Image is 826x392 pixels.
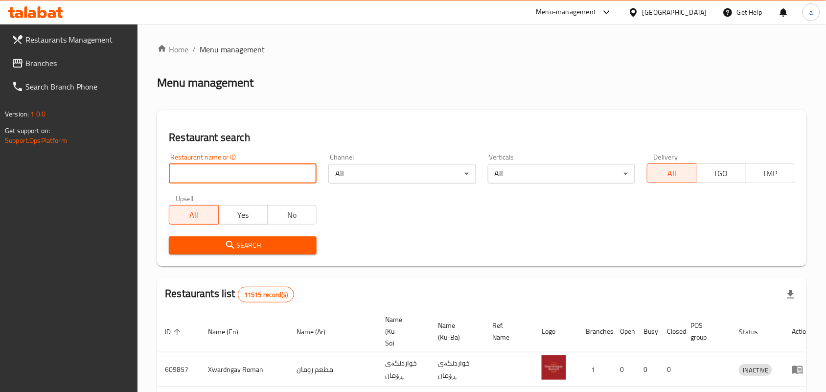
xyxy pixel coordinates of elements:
span: a [809,7,813,18]
td: مطعم رومان [289,352,377,387]
span: TGO [701,166,742,181]
th: Open [612,311,636,352]
span: Name (Ku-So) [385,314,418,349]
div: Menu [792,364,810,375]
a: Restaurants Management [4,28,138,51]
span: Name (Ku-Ba) [438,320,473,343]
li: / [192,44,196,55]
button: TGO [696,163,746,183]
span: ID [165,326,184,338]
label: Upsell [176,195,194,202]
a: Branches [4,51,138,75]
span: TMP [750,166,791,181]
img: Xwardngay Roman [542,355,566,380]
button: Search [169,236,317,254]
button: Yes [218,205,268,225]
th: Logo [534,311,578,352]
th: Closed [659,311,683,352]
span: Menu management [200,44,265,55]
span: Restaurants Management [25,34,130,46]
span: Search [177,239,309,252]
span: 1.0.0 [30,108,46,120]
a: Search Branch Phone [4,75,138,98]
span: Yes [223,208,264,222]
td: 609857 [157,352,200,387]
td: 1 [578,352,612,387]
a: Home [157,44,188,55]
span: All [651,166,692,181]
span: Branches [25,57,130,69]
nav: breadcrumb [157,44,806,55]
td: Xwardngay Roman [200,352,289,387]
span: Version: [5,108,29,120]
th: Busy [636,311,659,352]
th: Branches [578,311,612,352]
span: All [173,208,214,222]
button: All [647,163,696,183]
button: No [267,205,317,225]
th: Action [784,311,818,352]
span: No [272,208,313,222]
span: Name (Ar) [297,326,338,338]
button: All [169,205,218,225]
h2: Menu management [157,75,253,91]
span: Status [739,326,771,338]
span: Search Branch Phone [25,81,130,92]
span: Get support on: [5,124,50,137]
div: All [488,164,636,184]
td: 0 [659,352,683,387]
span: 11515 record(s) [238,290,294,300]
span: Ref. Name [492,320,522,343]
div: Menu-management [536,6,597,18]
span: POS group [690,320,719,343]
span: Name (En) [208,326,251,338]
td: 0 [612,352,636,387]
td: 0 [636,352,659,387]
div: [GEOGRAPHIC_DATA] [642,7,707,18]
div: Export file [779,283,803,306]
h2: Restaurants list [165,286,294,302]
td: خواردنگەی ڕۆمان [430,352,484,387]
div: All [328,164,476,184]
h2: Restaurant search [169,130,795,145]
td: خواردنگەی ڕۆمان [377,352,430,387]
input: Search for restaurant name or ID.. [169,164,317,184]
label: Delivery [654,154,678,161]
div: Total records count [238,287,294,302]
button: TMP [745,163,795,183]
a: Support.OpsPlatform [5,134,67,147]
span: INACTIVE [739,365,772,376]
